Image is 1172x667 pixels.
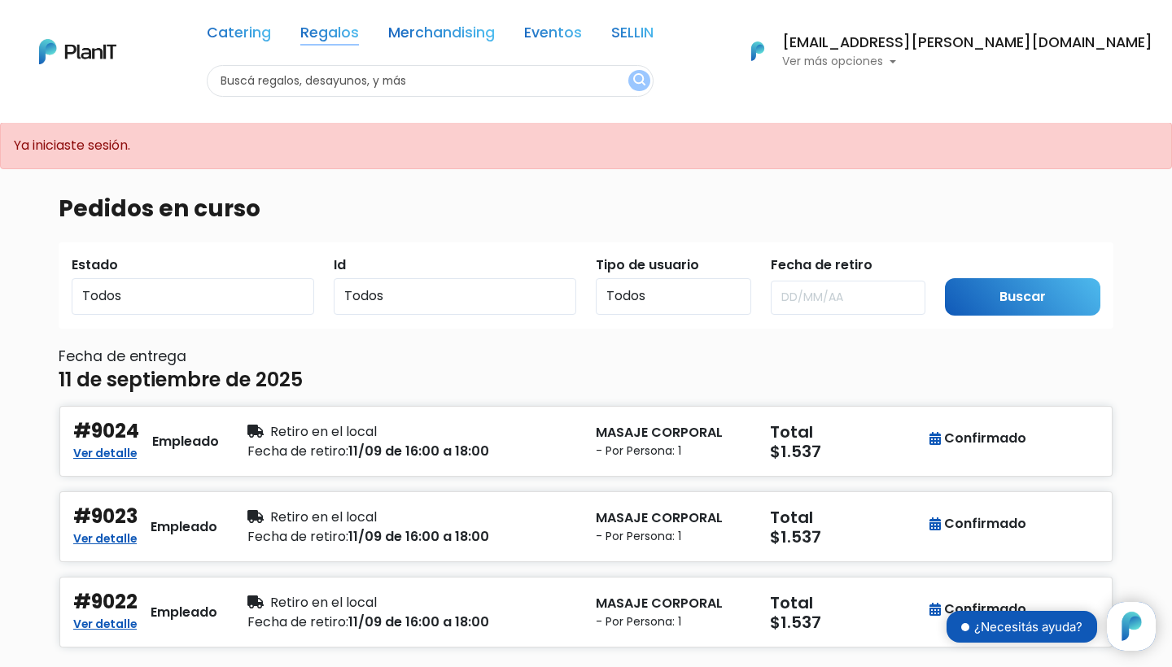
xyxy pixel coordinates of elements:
div: Empleado [152,432,219,451]
a: Eventos [524,26,582,46]
p: MASAJE CORPORAL [596,423,750,442]
button: PlanIt Logo [EMAIL_ADDRESS][PERSON_NAME][DOMAIN_NAME] Ver más opciones [730,30,1152,72]
p: Ver más opciones [782,56,1152,68]
img: search_button-432b6d5273f82d61273b3651a40e1bd1b912527efae98b1b7a1b2c0702e16a8d.svg [633,73,645,89]
img: PlanIt Logo [39,39,116,64]
a: Catering [207,26,271,46]
h5: Total [770,508,921,527]
label: Tipo de usuario [596,255,699,275]
input: Buscá regalos, desayunos, y más [207,65,654,97]
label: Submit [945,255,992,275]
span: Fecha de retiro: [247,442,348,460]
span: Retiro en el local [270,422,377,441]
h6: [EMAIL_ADDRESS][PERSON_NAME][DOMAIN_NAME] [782,36,1152,50]
label: Id [334,255,346,275]
h5: Total [770,422,921,442]
a: Ver detalle [73,527,137,547]
label: Estado [72,255,118,275]
a: Ver detalle [73,613,137,632]
div: 11/09 de 16:00 a 18:00 [247,527,576,547]
h4: #9024 [73,420,139,443]
small: - Por Persona: 1 [596,528,750,545]
input: Buscar [945,278,1100,316]
h5: $1.537 [770,613,925,632]
a: Regalos [300,26,359,46]
small: - Por Persona: 1 [596,613,750,630]
p: MASAJE CORPORAL [596,508,750,528]
h5: $1.537 [770,527,925,547]
h4: #9022 [73,591,138,614]
span: Retiro en el local [270,508,377,526]
a: Ver detalle [73,442,137,461]
small: - Por Persona: 1 [596,442,750,460]
button: #9023 Ver detalle Empleado Retiro en el local Fecha de retiro:11/09 de 16:00 a 18:00 MASAJE CORPO... [59,490,1113,563]
p: MASAJE CORPORAL [596,594,750,613]
label: Fecha de retiro [771,255,872,275]
button: #9024 Ver detalle Empleado Retiro en el local Fecha de retiro:11/09 de 16:00 a 18:00 MASAJE CORPO... [59,405,1113,477]
h4: 11 de septiembre de 2025 [59,368,303,392]
button: #9022 Ver detalle Empleado Retiro en el local Fecha de retiro:11/09 de 16:00 a 18:00 MASAJE CORPO... [59,576,1113,648]
div: 11/09 de 16:00 a 18:00 [247,442,576,461]
a: Merchandising [388,26,495,46]
iframe: trengo-widget-status [863,595,1107,660]
h5: $1.537 [770,442,925,461]
span: Fecha de retiro: [247,613,348,631]
h6: Fecha de entrega [59,348,1113,365]
a: SELLIN [611,26,654,46]
iframe: trengo-widget-launcher [1107,602,1156,651]
h3: Pedidos en curso [59,195,260,223]
span: Fecha de retiro: [247,527,348,546]
h5: Total [770,593,921,613]
div: Empleado [151,517,217,537]
div: 11/09 de 16:00 a 18:00 [247,613,576,632]
div: Confirmado [929,429,1026,448]
span: Retiro en el local [270,593,377,612]
input: DD/MM/AA [771,281,926,315]
div: Confirmado [929,514,1026,534]
img: PlanIt Logo [740,33,776,69]
div: Empleado [151,603,217,622]
h4: #9023 [73,505,138,529]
